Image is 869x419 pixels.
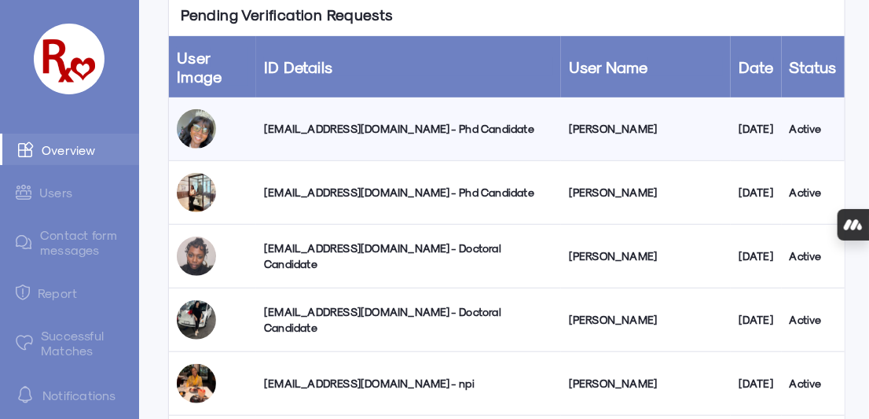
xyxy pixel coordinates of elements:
a: Date [739,57,774,76]
img: luqzy0elsadf89f4tsso.jpg [177,364,216,403]
img: vms0hidhgpcys4xplw3w.jpg [177,109,216,149]
a: ID Details [264,57,332,76]
div: [PERSON_NAME] [569,376,723,391]
div: [DATE] [739,376,774,391]
a: User Image [177,48,222,86]
a: User Name [569,57,648,76]
div: [EMAIL_ADDRESS][DOMAIN_NAME] - Phd Candidate [264,185,553,200]
div: Active [790,121,837,137]
a: Status [790,57,837,76]
div: [EMAIL_ADDRESS][DOMAIN_NAME] - Doctoral Candidate [264,241,553,272]
img: admin-ic-users.svg [16,185,31,200]
img: xmcobzlhaaalm43vaucm.jpg [177,237,216,276]
img: admin-ic-overview.svg [18,142,34,157]
div: [PERSON_NAME] [569,248,723,264]
div: Active [790,376,837,391]
img: matched.svg [16,335,33,351]
img: admin-ic-report.svg [16,285,30,300]
div: [PERSON_NAME] [569,185,723,200]
img: hdbqvravqcfdasirpddj.jpg [177,173,216,212]
div: Active [790,185,837,200]
div: [PERSON_NAME] [569,312,723,328]
div: [DATE] [739,185,774,200]
div: [DATE] [739,248,774,264]
div: [EMAIL_ADDRESS][DOMAIN_NAME] - npi [264,376,553,391]
img: notification-default-white.svg [16,385,35,404]
div: Active [790,312,837,328]
div: [DATE] [739,121,774,137]
div: Active [790,248,837,264]
div: [EMAIL_ADDRESS][DOMAIN_NAME] - Phd Candidate [264,121,553,137]
div: [EMAIL_ADDRESS][DOMAIN_NAME] - Doctoral Candidate [264,304,553,336]
div: [PERSON_NAME] [569,121,723,137]
img: ow3nlih7ozuaakbtj8bv.jpg [177,300,216,340]
div: [DATE] [739,312,774,328]
img: admin-ic-contact-message.svg [16,235,32,250]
